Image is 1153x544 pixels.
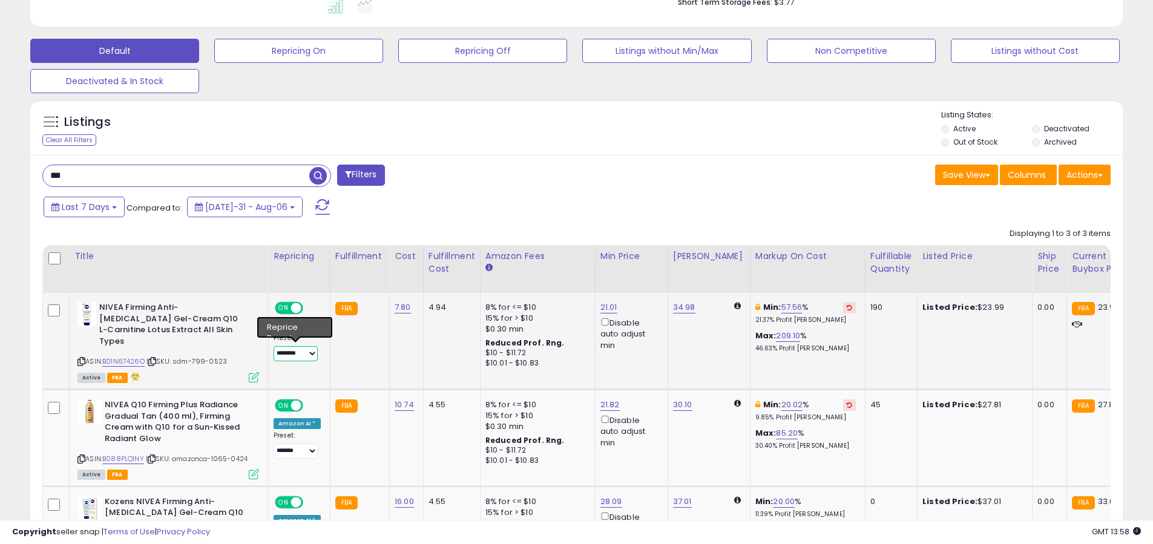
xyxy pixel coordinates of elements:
[922,399,1023,410] div: $27.81
[485,302,586,313] div: 8% for <= $10
[44,197,125,217] button: Last 7 Days
[274,250,325,263] div: Repricing
[755,428,856,450] div: %
[1037,496,1057,507] div: 0.00
[755,302,856,324] div: %
[600,316,659,351] div: Disable auto adjust min
[935,165,998,185] button: Save View
[1092,526,1141,537] span: 2025-08-14 13:58 GMT
[1044,137,1077,147] label: Archived
[274,334,321,361] div: Preset:
[128,372,140,381] i: hazardous material
[485,496,586,507] div: 8% for <= $10
[42,134,96,146] div: Clear All Filters
[335,302,358,315] small: FBA
[485,456,586,466] div: $10.01 - $10.83
[12,526,210,538] div: seller snap | |
[12,526,56,537] strong: Copyright
[755,496,774,507] b: Min:
[755,413,856,422] p: 9.85% Profit [PERSON_NAME]
[429,496,471,507] div: 4.55
[485,445,586,456] div: $10 - $11.72
[102,454,144,464] a: B088PLQ1NY
[30,69,199,93] button: Deactivated & In Stock
[1072,250,1134,275] div: Current Buybox Price
[755,496,856,519] div: %
[870,496,908,507] div: 0
[922,496,977,507] b: Listed Price:
[429,302,471,313] div: 4.94
[870,250,912,275] div: Fulfillable Quantity
[62,201,110,213] span: Last 7 Days
[276,303,291,313] span: ON
[99,302,246,350] b: NIVEA Firming Anti-[MEDICAL_DATA] Gel-Cream Q10 L-Carnitine Lotus Extract All Skin Types
[1072,399,1094,413] small: FBA
[953,137,997,147] label: Out of Stock
[1072,302,1094,315] small: FBA
[485,338,565,348] b: Reduced Prof. Rng.
[146,454,248,464] span: | SKU: amazonca-1065-0424
[77,399,102,424] img: 31XDplsjJYL._SL40_.jpg
[77,302,259,381] div: ASIN:
[301,303,321,313] span: OFF
[767,39,936,63] button: Non Competitive
[763,301,781,313] b: Min:
[755,427,777,439] b: Max:
[102,356,145,367] a: B01N67426O
[429,250,475,275] div: Fulfillment Cost
[600,496,622,508] a: 28.09
[395,399,414,411] a: 10.74
[64,114,111,131] h5: Listings
[485,313,586,324] div: 15% for > $10
[673,399,692,411] a: 30.10
[337,165,384,186] button: Filters
[301,401,321,411] span: OFF
[1044,123,1089,134] label: Deactivated
[1072,496,1094,510] small: FBA
[1008,169,1046,181] span: Columns
[922,301,977,313] b: Listed Price:
[755,316,856,324] p: 21.37% Profit [PERSON_NAME]
[398,39,567,63] button: Repricing Off
[1010,228,1111,240] div: Displaying 1 to 3 of 3 items
[274,431,321,459] div: Preset:
[77,302,96,326] img: 31IWbX7HlnL._SL40_.jpg
[485,250,590,263] div: Amazon Fees
[870,399,908,410] div: 45
[107,470,128,480] span: FBA
[187,197,303,217] button: [DATE]-31 - Aug-06
[1098,301,1120,313] span: 23.99
[276,401,291,411] span: ON
[395,496,414,508] a: 16.00
[922,496,1023,507] div: $37.01
[776,427,798,439] a: 85.20
[335,496,358,510] small: FBA
[763,399,781,410] b: Min:
[1037,302,1057,313] div: 0.00
[214,39,383,63] button: Repricing On
[103,526,155,537] a: Terms of Use
[485,348,586,358] div: $10 - $11.72
[755,330,856,353] div: %
[600,301,617,313] a: 21.01
[77,496,102,520] img: 41yei3SHCGL._SL40_.jpg
[485,421,586,432] div: $0.30 min
[953,123,976,134] label: Active
[485,399,586,410] div: 8% for <= $10
[755,330,777,341] b: Max:
[77,373,105,383] span: All listings currently available for purchase on Amazon
[274,321,314,332] div: Follow BB *
[335,250,384,263] div: Fulfillment
[922,302,1023,313] div: $23.99
[755,344,856,353] p: 46.63% Profit [PERSON_NAME]
[335,399,358,413] small: FBA
[126,202,182,214] span: Compared to:
[77,470,105,480] span: All listings currently available for purchase on Amazon
[600,413,659,448] div: Disable auto adjust min
[1000,165,1057,185] button: Columns
[74,250,263,263] div: Title
[301,497,321,508] span: OFF
[105,399,252,447] b: NIVEA Q10 Firming Plus Radiance Gradual Tan (400 ml), Firming Cream with Q10 for a Sun-Kissed Rad...
[870,302,908,313] div: 190
[600,250,663,263] div: Min Price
